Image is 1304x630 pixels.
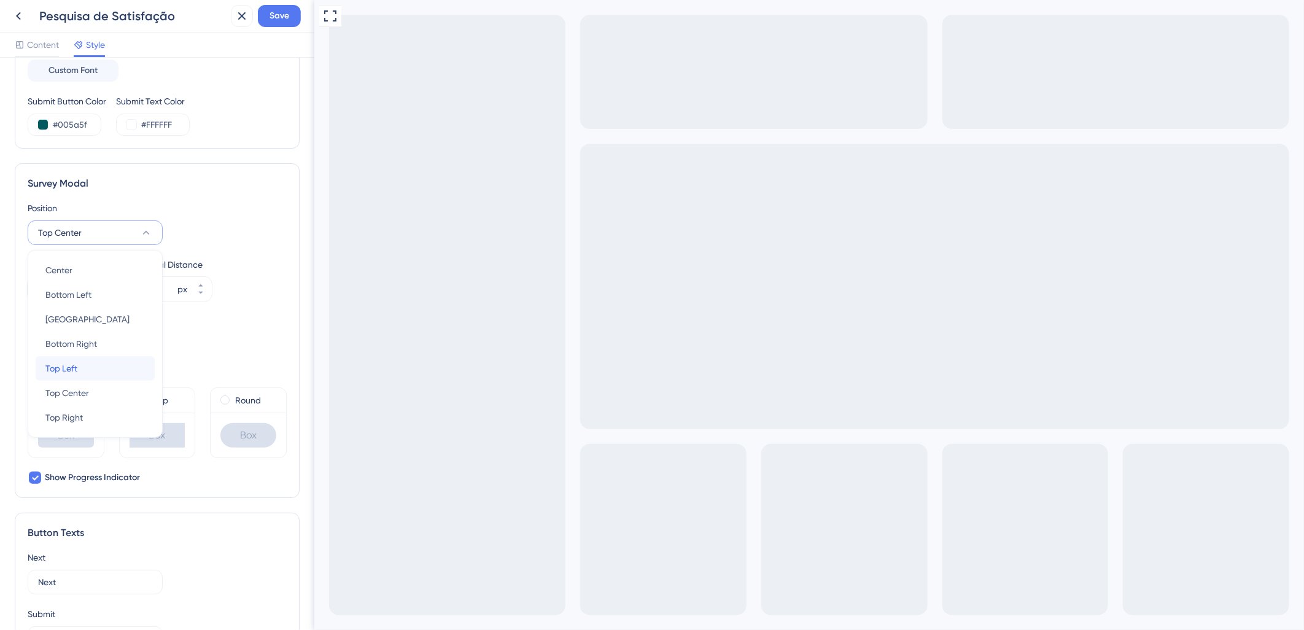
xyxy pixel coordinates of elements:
[45,336,97,351] span: Bottom Right
[28,526,287,540] div: Button Texts
[258,5,301,27] button: Save
[177,282,187,297] div: px
[38,575,152,589] input: Type the value
[15,32,270,47] div: Me conte sobre sua experiencia?
[190,277,212,289] button: px
[255,10,270,25] div: Close survey
[28,176,287,191] div: Survey Modal
[125,56,135,69] div: Rate 2 star
[28,60,118,82] button: Custom Font
[49,63,98,78] span: Custom Font
[29,10,44,25] div: Go to Question 2
[28,550,287,565] div: Next
[130,10,149,25] span: Question 1 / 2
[38,225,82,240] span: Top Center
[45,361,77,376] span: Top Left
[86,37,105,52] span: Style
[115,56,125,69] div: Rate 1 star
[28,607,287,621] div: Submit
[45,263,72,278] span: Center
[45,312,130,327] span: [GEOGRAPHIC_DATA]
[190,289,212,301] button: px
[28,220,163,245] button: Top Center
[126,257,212,272] div: Horizontal Distance
[150,282,175,297] input: px
[115,56,165,69] div: star rating
[270,9,289,23] span: Save
[36,356,155,381] button: Top Left
[28,201,287,216] div: Position
[45,470,140,485] span: Show Progress Indicator
[45,386,89,400] span: Top Center
[39,7,226,25] div: Pesquisa de Satisfação
[36,405,155,430] button: Top Right
[220,423,276,448] div: Box
[45,287,91,302] span: Bottom Left
[135,56,145,69] div: Rate 3 star
[27,37,59,52] span: Content
[36,381,155,405] button: Top Center
[235,393,261,408] label: Round
[155,56,165,69] div: Rate 5 star
[36,307,155,332] button: [GEOGRAPHIC_DATA]
[36,282,155,307] button: Bottom Left
[28,94,106,109] div: Submit Button Color
[116,94,190,109] div: Submit Text Color
[36,332,155,356] button: Bottom Right
[36,258,155,282] button: Center
[145,56,155,69] div: Rate 4 star
[45,410,83,425] span: Top Right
